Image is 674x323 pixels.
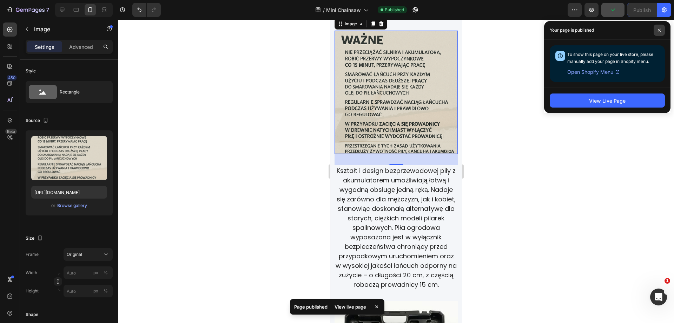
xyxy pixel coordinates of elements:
[64,266,113,279] input: px%
[101,269,110,277] button: px
[69,43,93,51] p: Advanced
[665,278,670,284] span: 1
[326,6,361,14] span: Mini Chainsaw
[567,68,613,76] span: Open Shopify Menu
[26,251,39,258] label: Frame
[589,97,626,104] div: View Live Page
[57,202,87,209] button: Browse gallery
[64,248,113,261] button: Original
[93,270,98,276] div: px
[7,75,17,80] div: 450
[567,52,653,64] span: To show this page on your live store, please manually add your page in Shopify menu.
[26,68,36,74] div: Style
[46,6,49,14] p: 7
[385,7,404,13] span: Published
[92,269,100,277] button: %
[104,288,108,294] div: %
[550,27,594,34] p: Your page is published
[26,116,50,125] div: Source
[31,186,107,199] input: https://example.com/image.jpg
[26,311,38,318] div: Shape
[51,201,55,210] span: or
[550,93,665,108] button: View Live Page
[132,3,161,17] div: Undo/Redo
[3,3,52,17] button: 7
[330,302,370,312] div: View live page
[93,288,98,294] div: px
[60,84,103,100] div: Rectangle
[26,234,44,243] div: Size
[101,287,110,295] button: px
[34,25,94,33] p: Image
[323,6,325,14] span: /
[26,288,39,294] label: Height
[294,303,328,310] p: Page published
[633,6,651,14] div: Publish
[5,129,17,134] div: Beta
[330,20,462,323] iframe: Design area
[650,289,667,305] iframe: Intercom live chat
[64,285,113,297] input: px%
[627,3,657,17] button: Publish
[26,270,37,276] label: Width
[57,202,87,209] div: Browse gallery
[31,136,107,180] img: preview-image
[104,270,108,276] div: %
[92,287,100,295] button: %
[67,251,82,258] span: Original
[35,43,54,51] p: Settings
